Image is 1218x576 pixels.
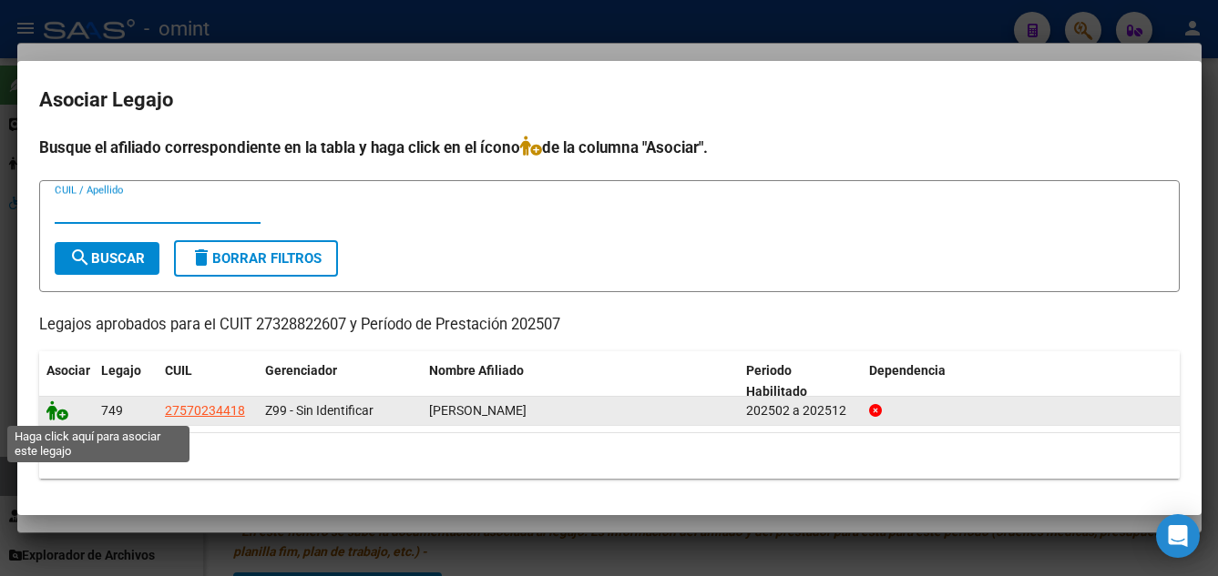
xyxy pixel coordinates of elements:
mat-icon: search [69,247,91,268]
mat-icon: delete [190,247,212,268]
span: Buscar [69,250,145,267]
datatable-header-cell: CUIL [158,351,258,411]
div: 1 registros [39,433,1180,479]
datatable-header-cell: Dependencia [862,351,1180,411]
span: OSER AITANA CATALINA [429,403,527,418]
div: Open Intercom Messenger [1156,514,1200,558]
span: 27570234418 [165,403,245,418]
datatable-header-cell: Periodo Habilitado [739,351,862,411]
span: 749 [101,403,123,418]
span: Borrar Filtros [190,250,322,267]
span: Z99 - Sin Identificar [265,403,374,418]
span: Asociar [46,363,90,378]
button: Borrar Filtros [174,240,338,277]
span: CUIL [165,363,192,378]
h2: Asociar Legajo [39,83,1180,117]
datatable-header-cell: Legajo [94,351,158,411]
p: Legajos aprobados para el CUIT 27328822607 y Período de Prestación 202507 [39,314,1180,337]
span: Periodo Habilitado [746,363,807,399]
datatable-header-cell: Gerenciador [258,351,422,411]
span: Dependencia [869,363,946,378]
span: Gerenciador [265,363,337,378]
h4: Busque el afiliado correspondiente en la tabla y haga click en el ícono de la columna "Asociar". [39,136,1180,159]
span: Legajo [101,363,141,378]
span: Nombre Afiliado [429,363,524,378]
button: Buscar [55,242,159,275]
datatable-header-cell: Asociar [39,351,94,411]
datatable-header-cell: Nombre Afiliado [422,351,740,411]
div: 202502 a 202512 [746,400,855,421]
